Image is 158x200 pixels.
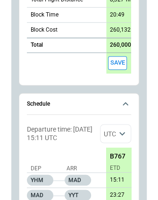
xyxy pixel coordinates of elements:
button: Schedule [27,93,131,115]
p: Arr [67,164,100,172]
p: 20:49 [110,11,125,18]
h6: Schedule [27,101,50,107]
button: Save [108,56,127,70]
p: 260,132 USD [110,26,143,33]
p: B767 [110,152,125,160]
p: Departure time: [DATE] 15:11 UTC [27,125,96,142]
p: 260,000 USD [110,42,143,49]
p: YHM [27,175,53,185]
p: Block Time [31,11,58,19]
p: 08/10/2025 [106,192,143,199]
h6: Total [31,42,43,48]
p: Block Cost [31,26,58,34]
p: 08/10/2025 [106,176,143,183]
p: ETD [110,164,143,172]
div: UTC [100,124,131,143]
span: Save this aircraft quote and copy details to clipboard [108,56,127,70]
p: Dep [31,164,64,172]
p: MAD [65,175,91,185]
